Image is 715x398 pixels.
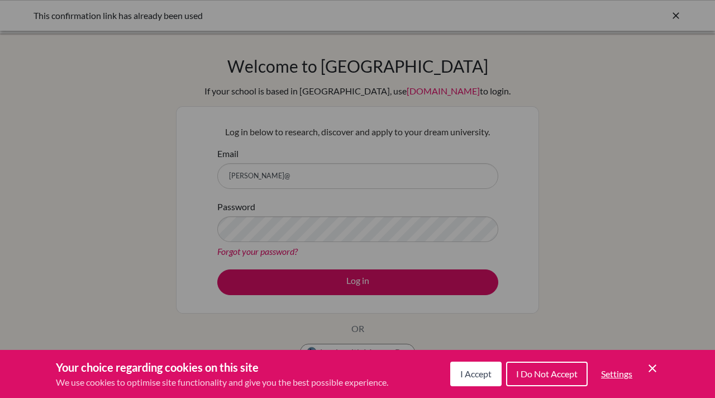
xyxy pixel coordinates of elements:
[601,368,632,379] span: Settings
[592,363,641,385] button: Settings
[56,376,388,389] p: We use cookies to optimise site functionality and give you the best possible experience.
[646,362,659,375] button: Save and close
[506,362,588,386] button: I Do Not Accept
[516,368,578,379] span: I Do Not Accept
[56,359,388,376] h3: Your choice regarding cookies on this site
[460,368,492,379] span: I Accept
[450,362,502,386] button: I Accept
